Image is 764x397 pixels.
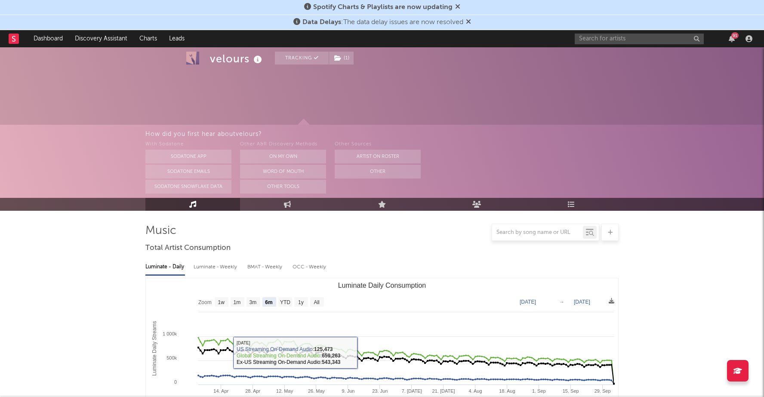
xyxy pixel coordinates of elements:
text: YTD [280,299,290,305]
text: 1w [218,299,225,305]
text: Luminate Daily Streams [151,321,157,375]
button: Sodatone Snowflake Data [145,180,231,194]
div: Other Sources [335,139,421,150]
text: Zoom [198,299,212,305]
button: Sodatone Emails [145,165,231,178]
a: Charts [133,30,163,47]
text: 1y [298,299,304,305]
div: velours [210,52,264,66]
span: Dismiss [455,4,460,11]
text: 12. May [276,388,293,394]
button: On My Own [240,150,326,163]
input: Search for artists [575,34,704,44]
text: [DATE] [520,299,536,305]
button: Artist on Roster [335,150,421,163]
button: Other Tools [240,180,326,194]
text: 18. Aug [499,388,515,394]
a: Dashboard [28,30,69,47]
text: 1. Sep [532,388,546,394]
span: Spotify Charts & Playlists are now updating [313,4,453,11]
text: 26. May [308,388,325,394]
span: Total Artist Consumption [145,243,231,253]
button: (1) [329,52,354,65]
span: Dismiss [466,19,471,26]
div: OCC - Weekly [293,260,327,274]
div: Other A&R Discovery Methods [240,139,326,150]
a: Leads [163,30,191,47]
span: : The data delay issues are now resolved [302,19,463,26]
text: 6m [265,299,272,305]
text: 15. Sep [563,388,579,394]
text: Luminate Daily Consumption [338,282,426,289]
a: Discovery Assistant [69,30,133,47]
button: 91 [729,35,735,42]
text: 28. Apr [245,388,260,394]
div: Luminate - Weekly [194,260,239,274]
button: Sodatone App [145,150,231,163]
span: ( 1 ) [329,52,354,65]
div: How did you first hear about velours ? [145,129,764,139]
text: 7. [DATE] [402,388,422,394]
text: 21. [DATE] [432,388,455,394]
text: [DATE] [574,299,590,305]
text: 29. Sep [595,388,611,394]
text: All [314,299,319,305]
span: Data Delays [302,19,341,26]
div: With Sodatone [145,139,231,150]
text: 0 [174,379,177,385]
div: 91 [731,32,739,39]
div: BMAT - Weekly [247,260,284,274]
text: 14. Apr [213,388,228,394]
button: Tracking [275,52,329,65]
text: 4. Aug [468,388,482,394]
text: 1m [234,299,241,305]
input: Search by song name or URL [492,229,583,236]
text: 23. Jun [372,388,388,394]
button: Other [335,165,421,178]
button: Word Of Mouth [240,165,326,178]
text: 1 000k [163,331,177,336]
text: 500k [166,355,177,360]
text: 3m [250,299,257,305]
text: 9. Jun [342,388,354,394]
div: Luminate - Daily [145,260,185,274]
text: → [559,299,564,305]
